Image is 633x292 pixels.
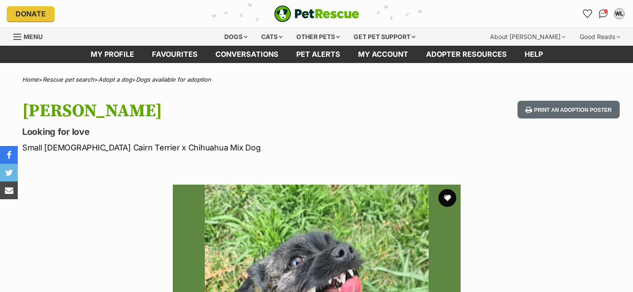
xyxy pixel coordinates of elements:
[143,46,207,63] a: Favourites
[98,76,132,83] a: Adopt a dog
[484,28,572,46] div: About [PERSON_NAME]
[516,46,552,63] a: Help
[615,9,624,18] div: WL
[82,46,143,63] a: My profile
[22,142,386,154] p: Small [DEMOGRAPHIC_DATA] Cairn Terrier x Chihuahua Mix Dog
[22,76,39,83] a: Home
[417,46,516,63] a: Adopter resources
[13,28,49,44] a: Menu
[573,28,626,46] div: Good Reads
[255,28,289,46] div: Cats
[7,6,55,21] a: Donate
[438,189,456,207] button: favourite
[274,5,359,22] img: logo-e224e6f780fb5917bec1dbf3a21bbac754714ae5b6737aabdf751b685950b380.svg
[612,7,626,21] button: My account
[287,46,349,63] a: Pet alerts
[518,101,620,119] button: Print an adoption poster
[596,7,610,21] a: Conversations
[218,28,254,46] div: Dogs
[22,101,386,121] h1: [PERSON_NAME]
[22,126,386,138] p: Looking for love
[136,76,211,83] a: Dogs available for adoption
[290,28,346,46] div: Other pets
[580,7,594,21] a: Favourites
[349,46,417,63] a: My account
[347,28,422,46] div: Get pet support
[274,5,359,22] a: PetRescue
[43,76,94,83] a: Rescue pet search
[599,9,608,18] img: chat-41dd97257d64d25036548639549fe6c8038ab92f7586957e7f3b1b290dea8141.svg
[207,46,287,63] a: conversations
[580,7,626,21] ul: Account quick links
[24,33,43,40] span: Menu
